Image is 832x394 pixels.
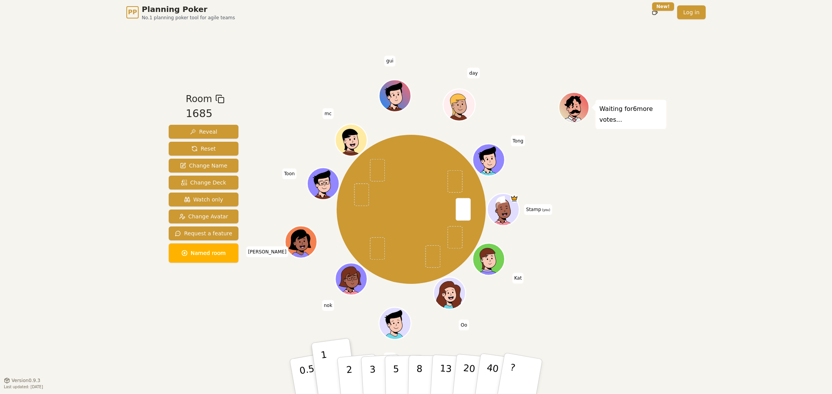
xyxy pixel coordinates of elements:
[175,230,232,237] span: Request a feature
[652,2,674,11] div: New!
[180,162,227,169] span: Change Name
[488,194,518,225] button: Click to change your avatar
[511,135,525,146] span: Click to change your name
[677,5,706,19] a: Log in
[510,194,518,203] span: Stamp is the host
[186,106,224,122] div: 1685
[320,349,332,391] p: 1
[459,319,469,330] span: Click to change your name
[169,142,238,156] button: Reset
[142,4,235,15] span: Planning Poker
[184,196,223,203] span: Watch only
[169,125,238,139] button: Reveal
[323,108,334,119] span: Click to change your name
[169,159,238,173] button: Change Name
[282,168,297,179] span: Click to change your name
[4,385,43,389] span: Last updated: [DATE]
[541,208,550,212] span: (you)
[246,246,289,257] span: Click to change your name
[322,300,334,311] span: Click to change your name
[467,67,480,78] span: Click to change your name
[648,5,662,19] button: New!
[169,210,238,223] button: Change Avatar
[4,377,40,384] button: Version0.9.3
[169,176,238,189] button: Change Deck
[142,15,235,21] span: No.1 planning poker tool for agile teams
[169,226,238,240] button: Request a feature
[169,243,238,263] button: Named room
[190,128,217,136] span: Reveal
[126,4,235,21] a: PPPlanning PokerNo.1 planning poker tool for agile teams
[179,213,228,220] span: Change Avatar
[12,377,40,384] span: Version 0.9.3
[181,249,226,257] span: Named room
[169,193,238,206] button: Watch only
[384,55,396,66] span: Click to change your name
[599,104,663,125] p: Waiting for 6 more votes...
[524,204,552,215] span: Click to change your name
[181,179,226,186] span: Change Deck
[186,92,212,106] span: Room
[191,145,216,153] span: Reset
[512,273,524,283] span: Click to change your name
[128,8,137,17] span: PP
[384,352,396,363] span: Click to change your name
